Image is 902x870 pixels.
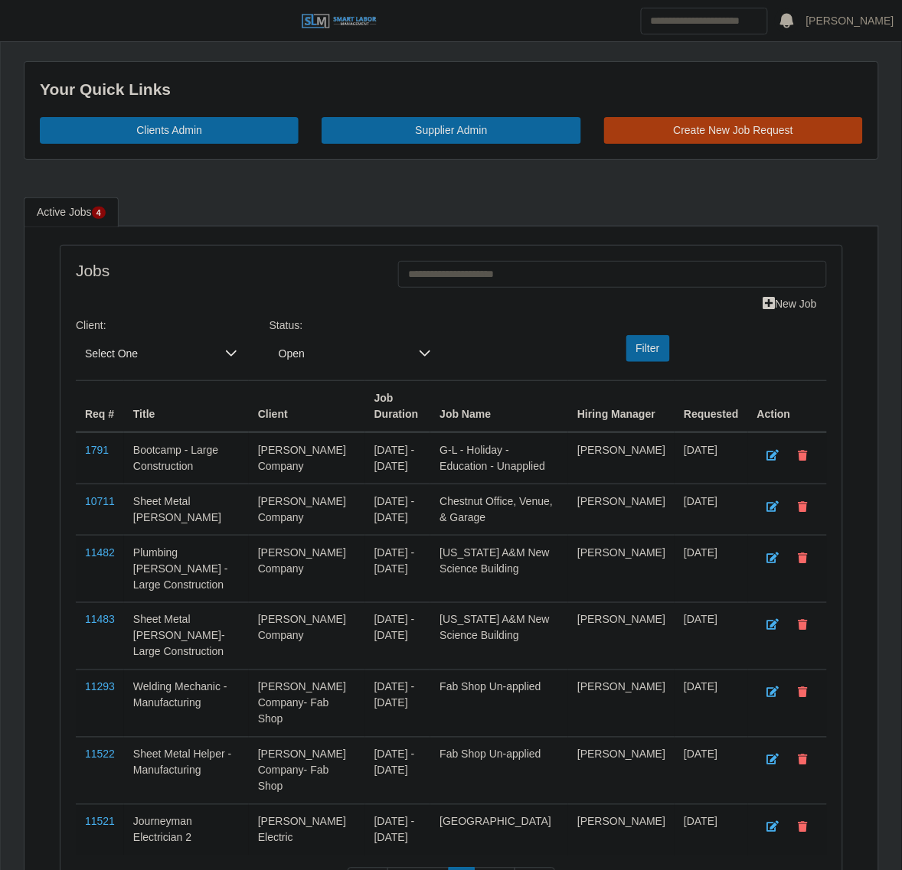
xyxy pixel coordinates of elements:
td: [DATE] [675,670,748,737]
td: Bootcamp - Large Construction [124,432,249,484]
label: Status: [270,318,303,334]
th: Job Name [430,380,568,432]
a: 11293 [85,681,115,693]
td: [DATE] - [DATE] [365,602,431,670]
a: Supplier Admin [322,117,580,144]
td: [US_STATE] A&M New Science Building [430,602,568,670]
th: Requested [675,380,748,432]
td: [DATE] - [DATE] [365,484,431,535]
td: Plumbing [PERSON_NAME] - Large Construction [124,535,249,602]
th: Title [124,380,249,432]
td: Journeyman Electrician 2 [124,804,249,855]
td: Sheet Metal [PERSON_NAME] [124,484,249,535]
td: [PERSON_NAME] [568,804,675,855]
a: 11521 [85,816,115,828]
td: [PERSON_NAME] [568,484,675,535]
td: Sheet Metal Helper - Manufacturing [124,737,249,804]
td: [PERSON_NAME] [568,737,675,804]
td: Fab Shop Un-applied [430,737,568,804]
td: [PERSON_NAME] [568,535,675,602]
a: 11483 [85,614,115,626]
td: [DATE] - [DATE] [365,737,431,804]
td: [PERSON_NAME] Company- Fab Shop [249,670,365,737]
td: [PERSON_NAME] [568,670,675,737]
td: [DATE] - [DATE] [365,535,431,602]
td: [DATE] [675,432,748,484]
th: Req # [76,380,124,432]
a: 11482 [85,546,115,559]
a: [PERSON_NAME] [806,13,894,29]
span: Pending Jobs [92,207,106,219]
td: [PERSON_NAME] [568,602,675,670]
td: Chestnut Office, Venue, & Garage [430,484,568,535]
td: [PERSON_NAME] Electric [249,804,365,855]
a: Active Jobs [24,197,119,227]
td: [PERSON_NAME] [568,432,675,484]
td: [US_STATE] A&M New Science Building [430,535,568,602]
a: Create New Job Request [604,117,863,144]
a: Clients Admin [40,117,299,144]
label: Client: [76,318,106,334]
td: G-L - Holiday - Education - Unapplied [430,432,568,484]
td: Welding Mechanic - Manufacturing [124,670,249,737]
th: Client [249,380,365,432]
td: [DATE] - [DATE] [365,804,431,855]
td: [DATE] [675,737,748,804]
a: New Job [753,291,827,318]
td: [PERSON_NAME] Company [249,432,365,484]
td: [DATE] [675,602,748,670]
th: Hiring Manager [568,380,675,432]
img: SLM Logo [301,13,377,30]
input: Search [641,8,768,34]
span: Open [270,340,410,368]
span: Select One [76,340,216,368]
td: Fab Shop Un-applied [430,670,568,737]
th: Action [748,380,827,432]
button: Filter [626,335,670,362]
a: 1791 [85,444,109,456]
h4: Jobs [76,261,375,280]
td: [DATE] - [DATE] [365,670,431,737]
td: [PERSON_NAME] Company [249,535,365,602]
td: [PERSON_NAME] Company [249,484,365,535]
a: 10711 [85,495,115,507]
td: Sheet Metal [PERSON_NAME]- Large Construction [124,602,249,670]
td: [DATE] [675,535,748,602]
td: [PERSON_NAME] Company- Fab Shop [249,737,365,804]
td: [GEOGRAPHIC_DATA] [430,804,568,855]
td: [DATE] [675,804,748,855]
a: 11522 [85,748,115,761]
th: Job Duration [365,380,431,432]
td: [PERSON_NAME] Company [249,602,365,670]
td: [DATE] [675,484,748,535]
div: Your Quick Links [40,77,863,102]
td: [DATE] - [DATE] [365,432,431,484]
